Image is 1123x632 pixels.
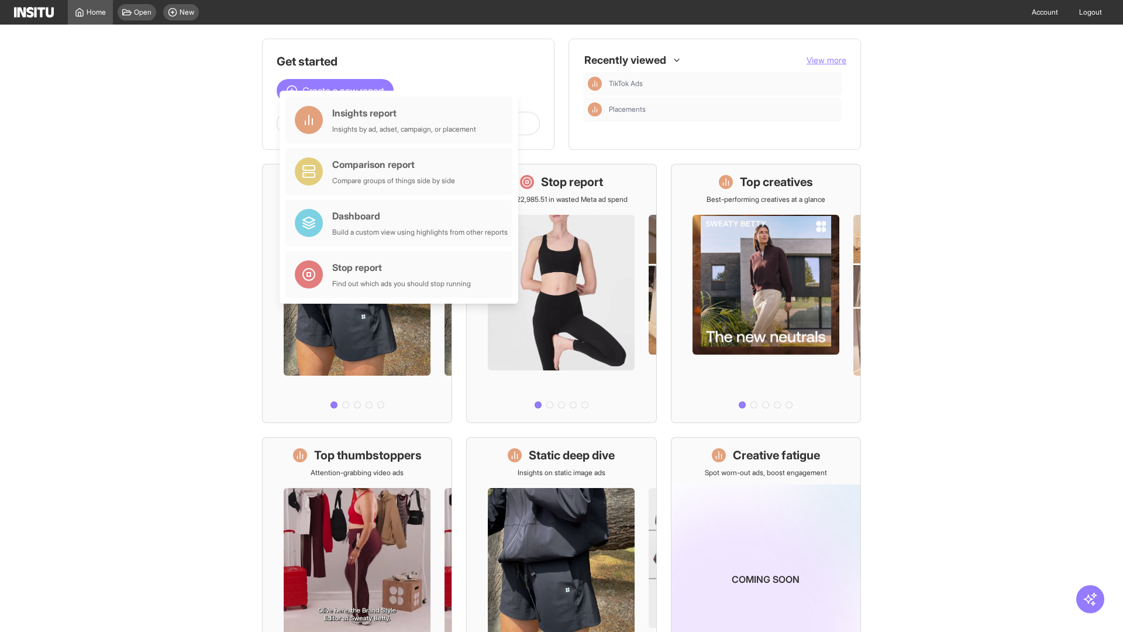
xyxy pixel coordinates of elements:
[314,447,422,463] h1: Top thumbstoppers
[14,7,54,18] img: Logo
[332,106,476,120] div: Insights report
[277,79,394,102] button: Create a new report
[302,84,384,98] span: Create a new report
[332,209,508,223] div: Dashboard
[87,8,106,17] span: Home
[277,53,540,70] h1: Get started
[332,176,455,186] div: Compare groups of things side by side
[311,468,404,478] p: Attention-grabbing video ads
[529,447,615,463] h1: Static deep dive
[180,8,194,17] span: New
[740,174,813,190] h1: Top creatives
[588,102,602,116] div: Insights
[332,279,471,288] div: Find out which ads you should stop running
[707,195,825,204] p: Best-performing creatives at a glance
[609,79,643,88] span: TikTok Ads
[807,54,846,66] button: View more
[609,105,646,114] span: Placements
[588,77,602,91] div: Insights
[332,228,508,237] div: Build a custom view using highlights from other reports
[541,174,603,190] h1: Stop report
[332,260,471,274] div: Stop report
[134,8,151,17] span: Open
[332,157,455,171] div: Comparison report
[609,79,837,88] span: TikTok Ads
[518,468,605,478] p: Insights on static image ads
[466,164,656,423] a: Stop reportSave £22,985.51 in wasted Meta ad spend
[609,105,837,114] span: Placements
[807,55,846,65] span: View more
[495,195,628,204] p: Save £22,985.51 in wasted Meta ad spend
[671,164,861,423] a: Top creativesBest-performing creatives at a glance
[262,164,452,423] a: What's live nowSee all active ads instantly
[332,125,476,134] div: Insights by ad, adset, campaign, or placement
